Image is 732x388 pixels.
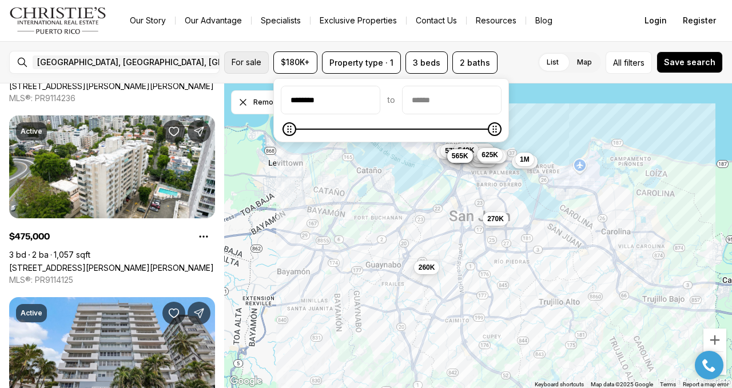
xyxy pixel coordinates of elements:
[188,302,210,325] button: Share Property
[273,51,317,74] button: $180K+
[176,13,251,29] a: Our Advantage
[405,51,448,74] button: 3 beds
[403,86,501,114] input: priceMax
[477,148,503,162] button: 625K
[538,52,568,73] label: List
[447,149,473,163] button: 565K
[638,9,674,32] button: Login
[520,155,530,164] span: 1M
[483,212,508,226] button: 270K
[281,58,310,67] span: $180K+
[591,381,653,387] span: Map data ©2025 Google
[613,57,622,69] span: All
[606,51,652,74] button: Allfilters
[232,58,261,67] span: For sale
[624,57,645,69] span: filters
[322,51,401,74] button: Property type · 1
[21,309,42,318] p: Active
[472,147,500,161] button: 1.38M
[660,381,676,387] a: Terms
[9,7,107,34] img: logo
[512,155,538,169] button: 250K
[645,16,667,25] span: Login
[162,120,185,143] button: Save Property: 1436 ESTRELLA #302
[231,90,288,114] button: Dismiss drawing
[703,329,726,351] button: Zoom in
[526,13,562,29] a: Blog
[568,52,601,73] label: Map
[252,13,310,29] a: Specialists
[488,122,502,136] span: Maximum
[515,153,534,166] button: 1M
[162,302,185,325] button: Save Property: 1379 PASEO DON JUAN #9C
[657,51,723,73] button: Save search
[283,122,296,136] span: Minimum
[407,13,466,29] button: Contact Us
[452,51,498,74] button: 2 baths
[419,263,435,272] span: 260K
[487,214,504,223] span: 270K
[188,120,210,143] button: Share Property
[440,144,466,158] button: 575K
[467,13,526,29] a: Resources
[21,127,42,136] p: Active
[474,146,490,155] span: 950K
[482,150,498,159] span: 625K
[9,81,214,91] a: 1 TAFT #10D, SAN JUAN PR, 00911
[37,58,290,67] span: [GEOGRAPHIC_DATA], [GEOGRAPHIC_DATA], [GEOGRAPHIC_DATA]
[281,86,380,114] input: priceMin
[121,13,175,29] a: Our Story
[445,146,462,155] span: 575K
[664,58,715,67] span: Save search
[9,263,214,273] a: 1436 ESTRELLA #302, SAN JUAN PR, 00907
[192,225,215,248] button: Property options
[683,381,729,387] a: Report a map error
[458,146,475,155] span: 549K
[387,95,395,105] span: to
[453,143,479,157] button: 549K
[436,145,462,159] button: 870K
[676,9,723,32] button: Register
[311,13,406,29] a: Exclusive Properties
[452,151,468,161] span: 565K
[224,51,269,74] button: For sale
[414,261,440,274] button: 260K
[469,143,495,157] button: 950K
[683,16,716,25] span: Register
